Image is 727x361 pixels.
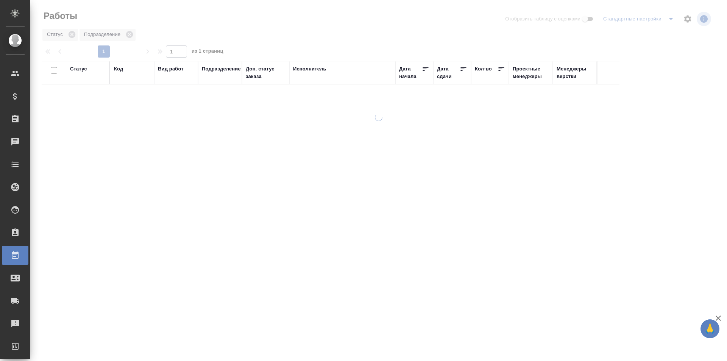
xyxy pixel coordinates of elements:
div: Проектные менеджеры [513,65,549,80]
div: Кол-во [475,65,492,73]
div: Подразделение [202,65,241,73]
div: Доп. статус заказа [246,65,285,80]
div: Менеджеры верстки [557,65,593,80]
button: 🙏 [700,319,719,338]
div: Дата начала [399,65,422,80]
span: 🙏 [704,321,716,337]
div: Статус [70,65,87,73]
div: Дата сдачи [437,65,460,80]
div: Вид работ [158,65,184,73]
div: Исполнитель [293,65,326,73]
div: Код [114,65,123,73]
